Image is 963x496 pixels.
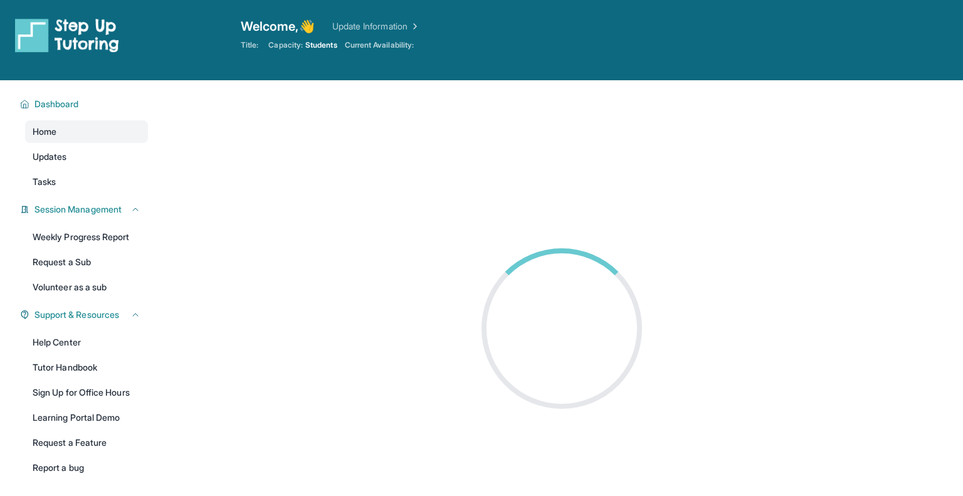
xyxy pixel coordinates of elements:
[29,309,140,321] button: Support & Resources
[25,431,148,454] a: Request a Feature
[332,20,420,33] a: Update Information
[29,98,140,110] button: Dashboard
[241,40,258,50] span: Title:
[25,120,148,143] a: Home
[305,40,337,50] span: Students
[268,40,303,50] span: Capacity:
[25,251,148,273] a: Request a Sub
[34,203,122,216] span: Session Management
[25,171,148,193] a: Tasks
[15,18,119,53] img: logo
[33,176,56,188] span: Tasks
[34,98,79,110] span: Dashboard
[25,406,148,429] a: Learning Portal Demo
[29,203,140,216] button: Session Management
[25,331,148,354] a: Help Center
[25,276,148,298] a: Volunteer as a sub
[25,381,148,404] a: Sign Up for Office Hours
[25,356,148,379] a: Tutor Handbook
[345,40,414,50] span: Current Availability:
[25,226,148,248] a: Weekly Progress Report
[25,145,148,168] a: Updates
[408,20,420,33] img: Chevron Right
[33,150,67,163] span: Updates
[25,456,148,479] a: Report a bug
[33,125,56,138] span: Home
[34,309,119,321] span: Support & Resources
[241,18,315,35] span: Welcome, 👋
